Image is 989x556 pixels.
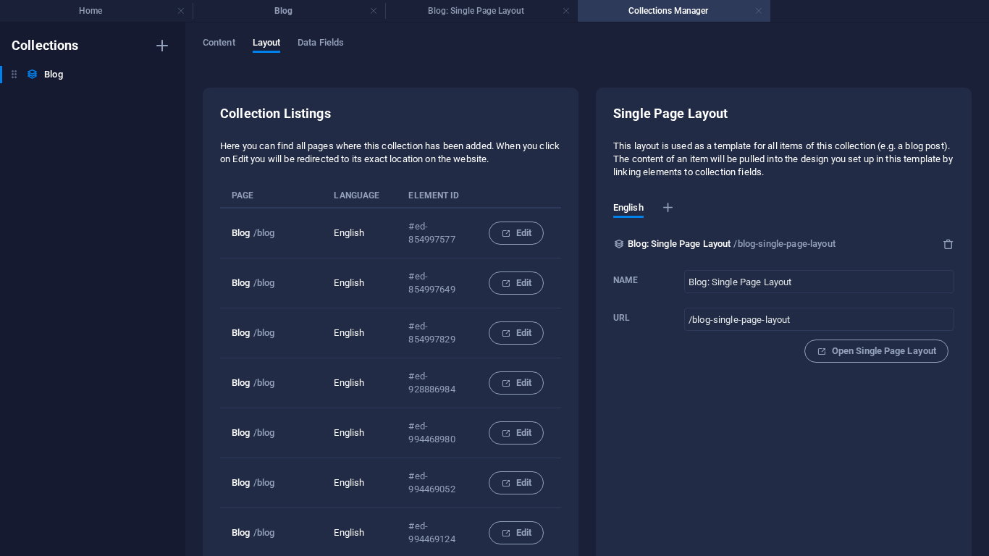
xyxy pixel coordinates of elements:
p: #ed-854997829 [408,320,465,346]
p: #ed-854997577 [408,220,465,246]
button: Edit [489,521,544,544]
p: Blog [232,377,251,388]
p: /blog [253,227,275,238]
h4: Collections Manager [578,3,770,19]
p: #ed-928886984 [408,370,465,396]
button: Delete [943,238,954,250]
p: Here you can find all pages where this collection has been added. When you click on Edit you will... [220,140,561,166]
span: Content [203,34,235,54]
p: Blog [232,527,251,538]
p: English [334,376,385,389]
p: /blog [253,327,275,338]
input: Url [684,308,954,331]
span: English [613,199,644,219]
p: #ed-854997649 [408,270,465,296]
span: Edit [501,274,531,292]
p: /blog [253,377,275,388]
h6: Collection Listings [220,105,561,122]
span: Edit [501,474,531,492]
p: Blog [232,327,251,338]
h4: Blog: Single Page Layout [385,3,578,19]
p: /blog [253,477,275,488]
p: #ed-994469052 [408,470,465,496]
p: Blog [232,477,251,488]
span: Edit [501,524,531,542]
h4: Blog [193,3,385,19]
p: Page [232,190,316,201]
p: #ed-994469124 [408,520,465,546]
span: Edit [501,424,531,442]
p: English [334,227,385,240]
h6: Single Page Layout [613,105,728,122]
i: Create new collection [153,37,171,54]
span: Layout [253,34,281,54]
p: Language [334,190,379,201]
p: /blog-single-page-layout [733,235,835,253]
p: English [334,526,385,539]
button: Edit [489,371,544,395]
input: Name [684,270,954,293]
button: Open Single Page Layout [804,340,948,363]
p: /blog [253,427,275,438]
p: English [334,476,385,489]
p: #ed-994468980 [408,420,465,446]
button: Edit [489,321,544,345]
p: English [334,277,385,290]
button: Edit [489,271,544,295]
p: This layout is used as a template for all items of this collection (e.g. a blog post). The conten... [613,140,954,179]
span: Edit [501,324,531,342]
p: Blog [232,227,251,238]
p: Blog [232,277,251,288]
button: Edit [489,421,544,445]
span: Open Single Page Layout [817,342,936,360]
p: To display a collection item this prefix URL is added in front of each item slug. E.g. If we add ... [613,312,630,324]
p: Element ID [408,190,459,201]
p: Name of the Single Page Layout [613,274,638,286]
span: Edit [501,224,531,242]
span: Edit [501,374,531,392]
button: Edit [489,471,544,494]
p: /blog [253,527,275,538]
h6: Collections [12,37,79,54]
p: English [334,327,385,340]
button: Edit [489,222,544,245]
span: Data Fields [298,34,344,54]
p: English [334,426,385,439]
p: Blog: Single Page Layout [628,235,731,253]
h6: Blog [44,66,62,83]
p: Blog [232,427,251,438]
p: /blog [253,277,275,288]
